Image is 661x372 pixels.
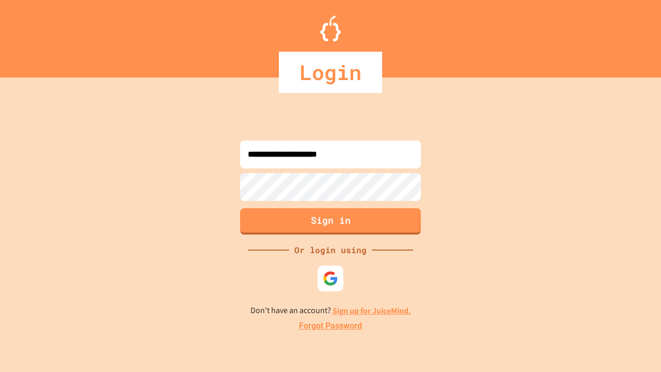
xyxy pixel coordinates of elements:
p: Don't have an account? [250,304,411,317]
iframe: chat widget [575,286,651,330]
button: Sign in [240,208,421,235]
div: Login [279,52,382,93]
div: Or login using [289,244,372,256]
img: Logo.svg [320,16,341,41]
a: Forgot Password [299,320,362,332]
img: google-icon.svg [323,271,338,286]
iframe: chat widget [618,331,651,362]
a: Sign up for JuiceMind. [333,305,411,316]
